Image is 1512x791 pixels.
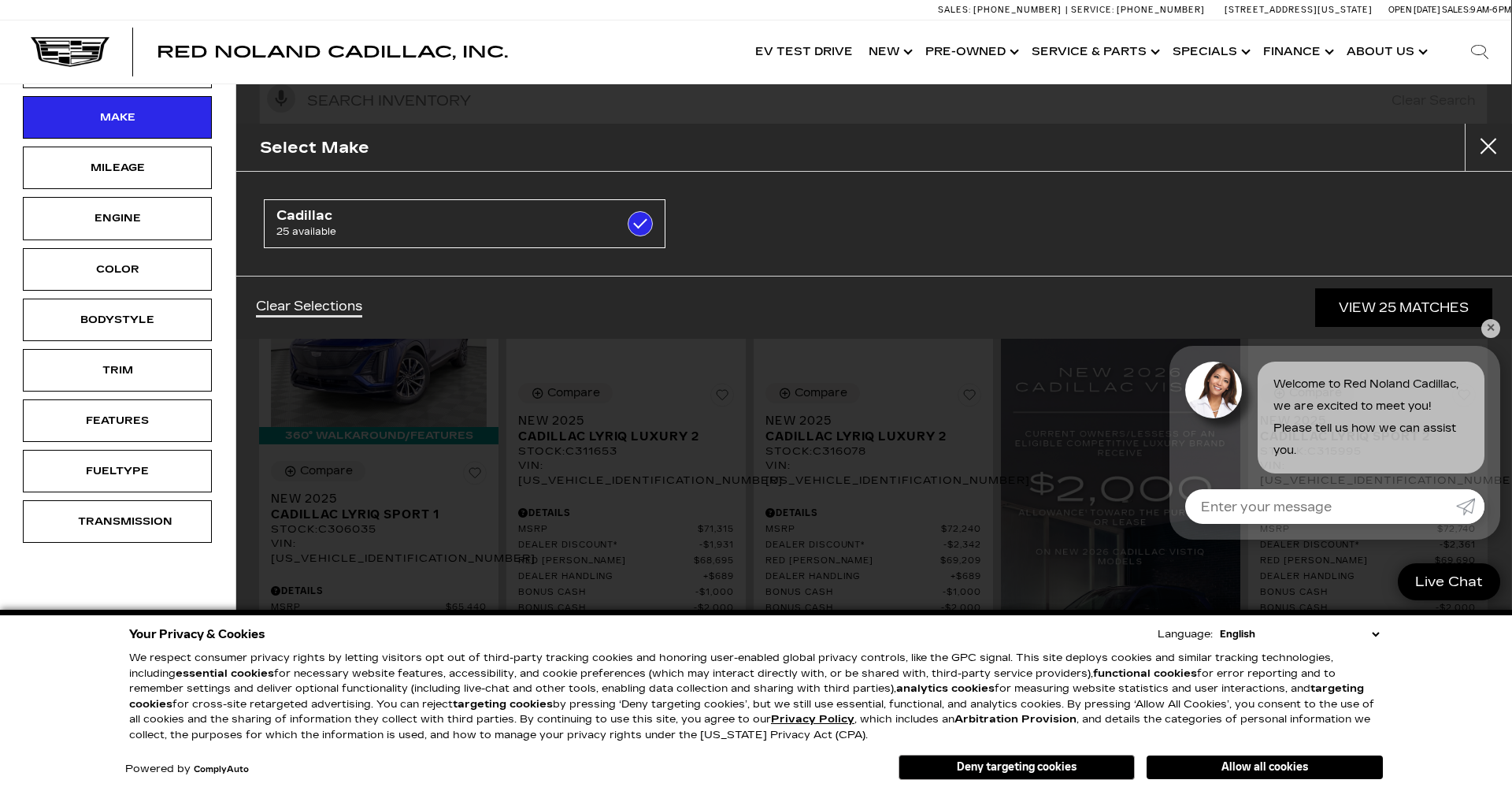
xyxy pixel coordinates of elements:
[747,20,861,84] a: EV Test Drive
[1315,288,1492,327] a: View 25 Matches
[78,311,157,329] div: Bodystyle
[1147,756,1383,779] button: Allow all cookies
[264,199,665,248] a: Cadillac25 available
[31,37,109,67] img: Cadillac Dark Logo with Cadillac White Text
[129,682,1364,711] strong: targeting cookies
[1407,573,1491,591] span: Live Chat
[23,96,212,139] div: MakeMake
[1255,20,1339,84] a: Finance
[1165,20,1255,84] a: Specials
[1093,667,1197,680] strong: functional cookies
[896,682,995,695] strong: analytics cookies
[23,248,212,291] div: ColorColor
[23,147,212,189] div: MileageMileage
[23,500,212,543] div: TransmissionTransmission
[157,44,508,60] a: Red Noland Cadillac, Inc.
[861,20,917,84] a: New
[938,6,1065,14] a: Sales: [PHONE_NUMBER]
[23,299,212,341] div: BodystyleBodystyle
[771,713,854,726] a: Privacy Policy
[1158,629,1213,640] div: Language:
[1465,124,1512,171] button: close
[125,764,249,774] div: Powered by
[1442,5,1470,15] span: Sales:
[1065,6,1209,14] a: Service: [PHONE_NUMBER]
[276,208,596,224] span: Cadillac
[176,667,274,680] strong: essential cookies
[78,159,157,176] div: Mileage
[1470,5,1511,15] span: 9 AM-6 PM
[1185,489,1456,524] input: Enter your message
[129,651,1383,743] p: We respect consumer privacy rights by letting visitors opt out of third-party tracking cookies an...
[1117,5,1205,15] span: [PHONE_NUMBER]
[938,5,971,15] span: Sales:
[1339,20,1432,84] a: About Us
[157,43,508,61] span: Red Noland Cadillac, Inc.
[453,698,553,711] strong: targeting cookies
[1225,5,1373,15] a: [STREET_ADDRESS][US_STATE]
[1185,362,1242,418] img: Agent profile photo
[256,299,362,318] a: Clear Selections
[260,135,369,161] h2: Select Make
[973,5,1062,15] span: [PHONE_NUMBER]
[78,462,157,480] div: Fueltype
[78,210,157,227] div: Engine
[917,20,1024,84] a: Pre-Owned
[78,513,157,530] div: Transmission
[954,713,1077,726] strong: Arbitration Provision
[1456,489,1484,524] a: Submit
[78,261,157,278] div: Color
[23,197,212,240] div: EngineEngine
[194,765,249,774] a: ComplyAuto
[1258,362,1484,473] div: Welcome to Red Noland Cadillac, we are excited to meet you! Please tell us how we can assist you.
[1216,626,1383,642] select: Language Select
[129,623,265,645] span: Your Privacy & Cookies
[1024,20,1165,84] a: Service & Parts
[23,450,212,492] div: FueltypeFueltype
[78,362,157,379] div: Trim
[1398,563,1500,600] a: Live Chat
[276,224,596,240] span: 25 available
[78,412,157,429] div: Features
[1071,5,1114,15] span: Service:
[899,755,1135,780] button: Deny targeting cookies
[23,399,212,442] div: FeaturesFeatures
[1388,5,1440,15] span: Open [DATE]
[23,349,212,392] div: TrimTrim
[78,109,157,126] div: Make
